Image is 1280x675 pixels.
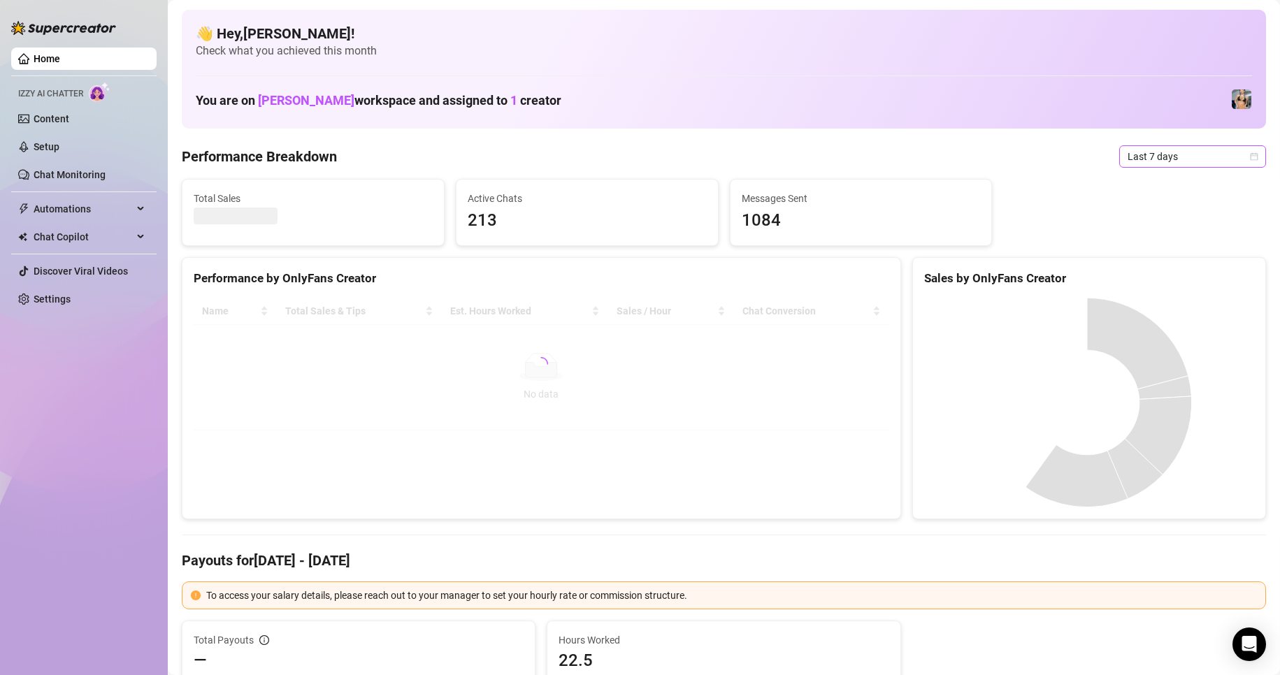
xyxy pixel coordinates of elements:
[11,21,116,35] img: logo-BBDzfeDw.svg
[742,208,981,234] span: 1084
[34,113,69,124] a: Content
[34,169,106,180] a: Chat Monitoring
[194,632,254,648] span: Total Payouts
[206,588,1257,603] div: To access your salary details, please reach out to your manager to set your hourly rate or commis...
[18,87,83,101] span: Izzy AI Chatter
[1128,146,1258,167] span: Last 7 days
[533,356,549,372] span: loading
[194,649,207,672] span: —
[559,632,889,648] span: Hours Worked
[191,590,201,600] span: exclamation-circle
[34,141,59,152] a: Setup
[196,43,1252,59] span: Check what you achieved this month
[559,649,889,672] span: 22.5
[34,266,128,277] a: Discover Viral Videos
[34,198,133,220] span: Automations
[1232,627,1266,661] div: Open Intercom Messenger
[196,24,1252,43] h4: 👋 Hey, [PERSON_NAME] !
[18,203,29,215] span: thunderbolt
[18,232,27,242] img: Chat Copilot
[194,269,889,288] div: Performance by OnlyFans Creator
[89,82,110,102] img: AI Chatter
[34,293,71,305] a: Settings
[182,551,1266,570] h4: Payouts for [DATE] - [DATE]
[468,191,707,206] span: Active Chats
[34,226,133,248] span: Chat Copilot
[194,191,433,206] span: Total Sales
[468,208,707,234] span: 213
[1232,89,1251,109] img: Veronica
[924,269,1254,288] div: Sales by OnlyFans Creator
[196,93,561,108] h1: You are on workspace and assigned to creator
[510,93,517,108] span: 1
[34,53,60,64] a: Home
[259,635,269,645] span: info-circle
[258,93,354,108] span: [PERSON_NAME]
[182,147,337,166] h4: Performance Breakdown
[742,191,981,206] span: Messages Sent
[1250,152,1258,161] span: calendar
